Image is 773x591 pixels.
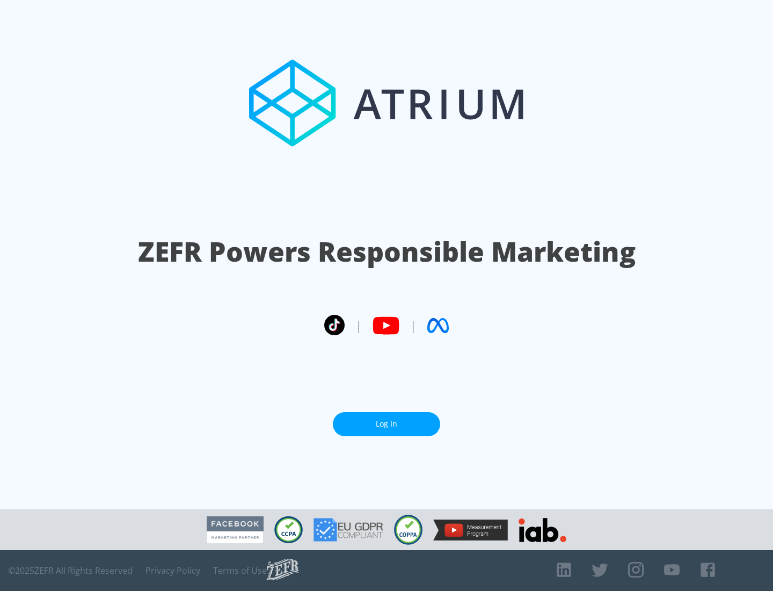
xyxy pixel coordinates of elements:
img: YouTube Measurement Program [433,520,508,540]
img: Facebook Marketing Partner [207,516,264,544]
img: GDPR Compliant [313,518,383,542]
img: COPPA Compliant [394,515,422,545]
span: | [355,318,362,334]
span: | [410,318,417,334]
img: CCPA Compliant [274,516,303,543]
a: Privacy Policy [145,565,200,576]
span: © 2025 ZEFR All Rights Reserved [8,565,133,576]
a: Log In [333,412,440,436]
img: IAB [519,518,566,542]
a: Terms of Use [213,565,267,576]
h1: ZEFR Powers Responsible Marketing [138,233,636,270]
